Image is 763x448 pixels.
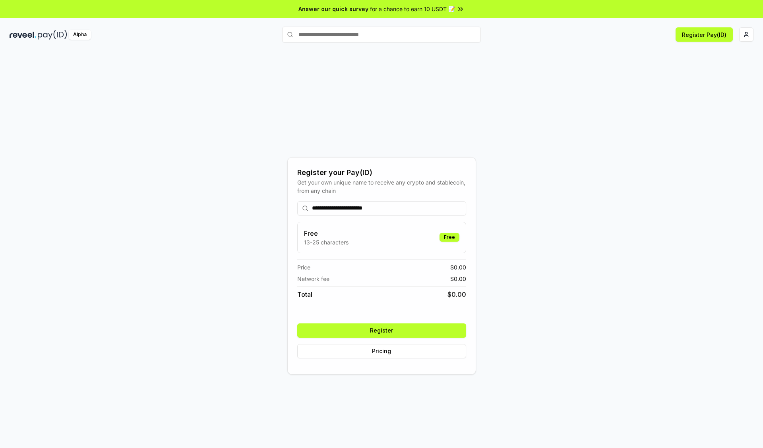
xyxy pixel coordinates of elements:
[297,344,466,358] button: Pricing
[297,275,329,283] span: Network fee
[297,178,466,195] div: Get your own unique name to receive any crypto and stablecoin, from any chain
[38,30,67,40] img: pay_id
[298,5,368,13] span: Answer our quick survey
[297,323,466,338] button: Register
[370,5,455,13] span: for a chance to earn 10 USDT 📝
[69,30,91,40] div: Alpha
[297,290,312,299] span: Total
[450,263,466,271] span: $ 0.00
[297,263,310,271] span: Price
[304,238,349,246] p: 13-25 characters
[10,30,36,40] img: reveel_dark
[297,167,466,178] div: Register your Pay(ID)
[447,290,466,299] span: $ 0.00
[450,275,466,283] span: $ 0.00
[676,27,733,42] button: Register Pay(ID)
[440,233,459,242] div: Free
[304,229,349,238] h3: Free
